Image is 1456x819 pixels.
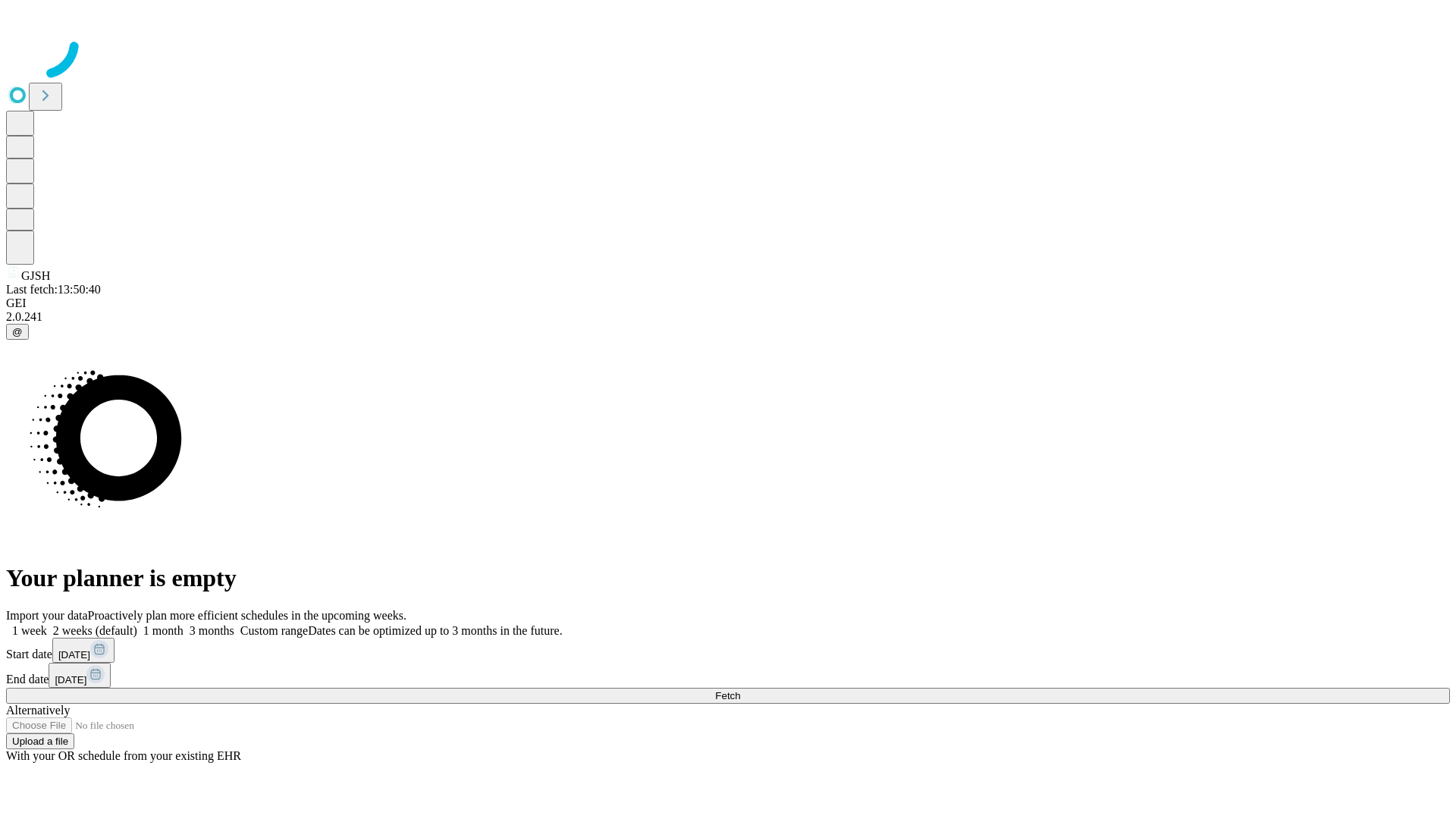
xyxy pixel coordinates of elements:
[12,624,47,637] span: 1 week
[52,638,115,663] button: [DATE]
[240,624,308,637] span: Custom range
[6,297,1450,310] div: GEI
[6,324,29,340] button: @
[190,624,234,637] span: 3 months
[6,609,88,622] span: Import your data
[55,674,86,686] span: [DATE]
[6,733,74,749] button: Upload a file
[6,688,1450,704] button: Fetch
[6,749,241,762] span: With your OR schedule from your existing EHR
[6,638,1450,663] div: Start date
[21,269,50,282] span: GJSH
[88,609,406,622] span: Proactively plan more efficient schedules in the upcoming weeks.
[6,283,101,296] span: Last fetch: 13:50:40
[715,690,740,701] span: Fetch
[6,564,1450,592] h1: Your planner is empty
[58,649,90,661] span: [DATE]
[49,663,111,688] button: [DATE]
[6,663,1450,688] div: End date
[143,624,184,637] span: 1 month
[6,704,70,717] span: Alternatively
[308,624,562,637] span: Dates can be optimized up to 3 months in the future.
[6,310,1450,324] div: 2.0.241
[53,624,137,637] span: 2 weeks (default)
[12,326,23,337] span: @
